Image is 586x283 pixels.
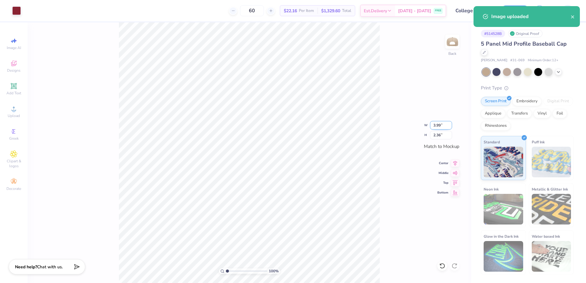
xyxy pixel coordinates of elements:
span: Greek [9,136,19,141]
div: Vinyl [534,109,551,118]
div: Applique [481,109,505,118]
span: Water based Ink [532,233,560,240]
div: Image uploaded [491,13,571,20]
span: Center [437,161,448,165]
span: FREE [435,9,441,13]
span: $1,329.60 [321,8,340,14]
span: Upload [8,113,20,118]
div: Original Proof [508,30,542,37]
strong: Need help? [15,264,37,270]
div: Transfers [507,109,532,118]
span: Decorate [6,186,21,191]
input: Untitled Design [451,5,496,17]
span: Glow in the Dark Ink [484,233,519,240]
img: Standard [484,147,523,177]
img: Glow in the Dark Ink [484,241,523,272]
span: Middle [437,171,448,175]
div: # 514528B [481,30,505,37]
span: Total [342,8,351,14]
span: $22.16 [284,8,297,14]
img: Puff Ink [532,147,571,177]
span: Metallic & Glitter Ink [532,186,568,192]
div: Digital Print [543,97,573,106]
img: Neon Ink [484,194,523,225]
img: Metallic & Glitter Ink [532,194,571,225]
span: Image AI [7,45,21,50]
div: Back [448,51,456,56]
span: [DATE] - [DATE] [398,8,431,14]
div: Foil [553,109,567,118]
button: close [571,13,575,20]
span: Clipart & logos [3,159,25,168]
span: # 31-069 [510,58,525,63]
span: 5 Panel Mid Profile Baseball Cap [481,40,567,47]
span: Per Item [299,8,314,14]
div: Screen Print [481,97,511,106]
span: Minimum Order: 12 + [528,58,558,63]
span: Est. Delivery [364,8,387,14]
img: Water based Ink [532,241,571,272]
span: Chat with us. [37,264,63,270]
div: Rhinestones [481,121,511,130]
img: Back [446,36,459,48]
span: Top [437,181,448,185]
input: – – [240,5,264,16]
span: Bottom [437,191,448,195]
span: Standard [484,139,500,145]
div: Embroidery [512,97,542,106]
div: Print Type [481,85,574,92]
span: Add Text [6,91,21,96]
span: Designs [7,68,21,73]
span: Puff Ink [532,139,545,145]
span: 100 % [269,268,279,274]
span: [PERSON_NAME] [481,58,507,63]
span: Neon Ink [484,186,499,192]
